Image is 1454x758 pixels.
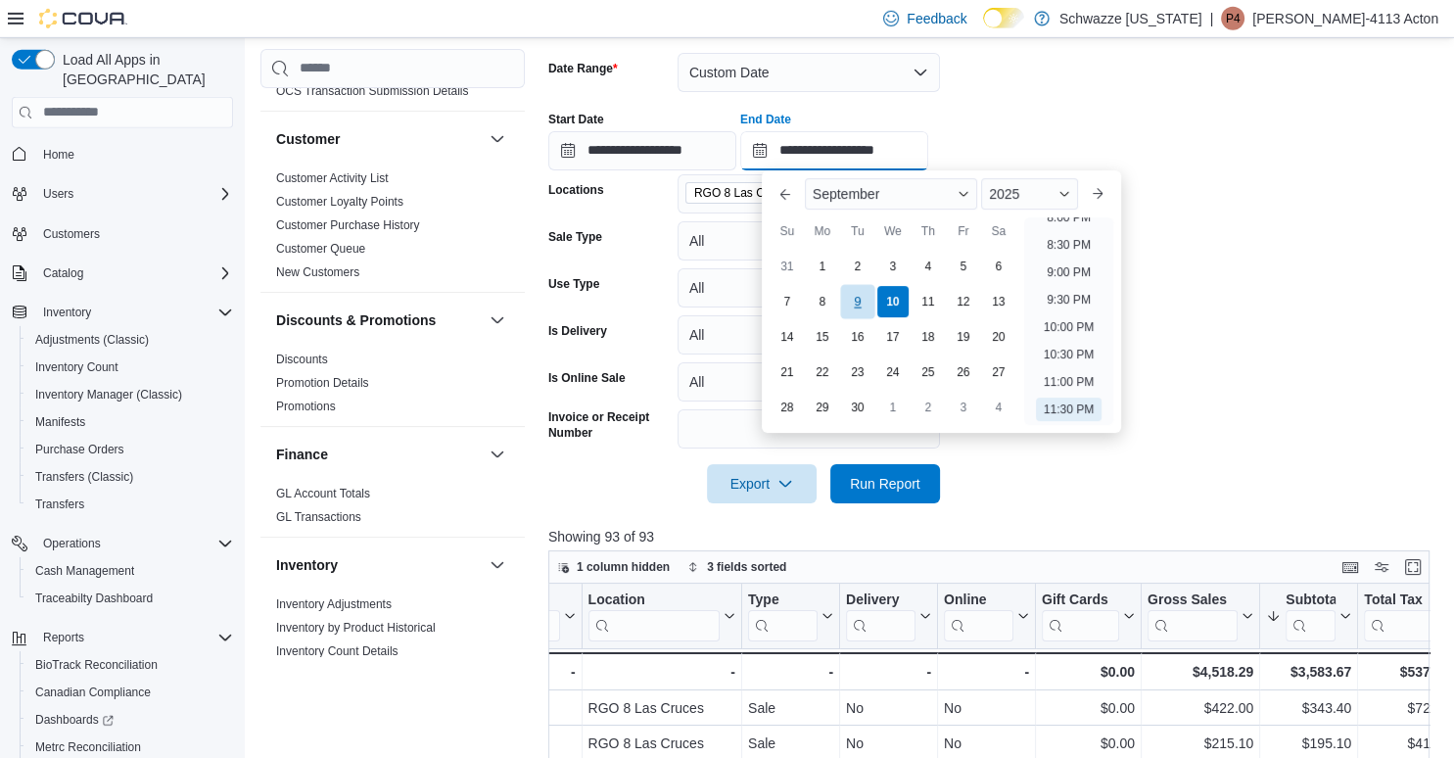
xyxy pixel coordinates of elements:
span: Catalog [43,265,83,281]
div: day-16 [842,321,873,353]
div: Time [460,591,559,640]
li: 8:30 PM [1039,233,1099,257]
a: Dashboards [20,706,241,734]
div: Su [772,215,803,247]
div: day-31 [772,251,803,282]
span: 3 fields sorted [707,559,786,575]
div: Sale [748,696,833,720]
p: Schwazze [US_STATE] [1059,7,1202,30]
div: day-4 [983,392,1014,423]
button: Finance [486,443,509,466]
span: Cash Management [35,563,134,579]
div: Discounts & Promotions [260,348,525,426]
div: day-17 [877,321,909,353]
label: Use Type [548,276,599,292]
div: $422.00 [1148,696,1253,720]
span: Customers [43,226,100,242]
div: No [846,696,931,720]
button: All [678,362,940,402]
li: 9:30 PM [1039,288,1099,311]
button: Cash Management [20,557,241,585]
button: Enter fullscreen [1401,555,1425,579]
div: Customer [260,166,525,292]
span: Customers [35,221,233,246]
span: Feedback [907,9,966,28]
button: Transfers (Classic) [20,463,241,491]
div: $72.31 [1364,696,1449,720]
label: Is Online Sale [548,370,626,386]
span: Reports [43,630,84,645]
ul: Time [1024,217,1113,425]
label: Invoice or Receipt Number [548,409,670,441]
span: Purchase Orders [35,442,124,457]
h3: Inventory [276,555,338,575]
div: RGO 8 Las Cruces [587,696,734,720]
span: Transfers (Classic) [35,469,133,485]
button: Export [707,464,817,503]
span: GL Transactions [276,509,361,525]
div: Finance [260,482,525,537]
label: Sale Type [548,229,602,245]
div: Gift Cards [1042,591,1119,609]
a: Home [35,143,82,166]
li: 10:00 PM [1036,315,1102,339]
button: Discounts & Promotions [486,308,509,332]
div: 5:19:54 PM [441,732,575,755]
button: Custom Date [678,53,940,92]
span: Customer Purchase History [276,217,420,233]
label: Date Range [548,61,618,76]
a: Transfers (Classic) [27,465,141,489]
button: Inventory [486,553,509,577]
div: day-2 [913,392,944,423]
span: Transfers (Classic) [27,465,233,489]
span: OCS Transaction Submission Details [276,83,469,99]
label: Locations [548,182,604,198]
span: Inventory Manager (Classic) [27,383,233,406]
button: Users [35,182,81,206]
button: Operations [35,532,109,555]
span: Promotions [276,399,336,414]
div: - [846,660,931,684]
button: Operations [4,530,241,557]
div: Online [944,591,1013,640]
button: Next month [1082,178,1113,210]
div: day-8 [807,286,838,317]
button: Customers [4,219,241,248]
a: BioTrack Reconciliation [27,653,165,677]
div: Sale [748,732,833,755]
a: Inventory Count Details [276,644,399,658]
span: Dashboards [35,712,114,728]
li: 8:00 PM [1039,206,1099,229]
div: Location [587,591,719,609]
div: day-3 [877,251,909,282]
div: day-25 [913,356,944,388]
span: Run Report [850,474,920,494]
div: day-10 [877,286,909,317]
label: End Date [740,112,791,127]
span: 2025 [989,186,1019,202]
span: Customer Loyalty Points [276,194,403,210]
div: Compliance [260,79,525,111]
div: RGO 8 Las Cruces [587,732,734,755]
div: $0.00 [1042,660,1135,684]
span: Customer Activity List [276,170,389,186]
div: Type [748,591,818,640]
span: 1 column hidden [577,559,670,575]
div: $4,518.29 [1148,660,1253,684]
button: Home [4,140,241,168]
div: day-14 [772,321,803,353]
span: Reports [35,626,233,649]
img: Cova [39,9,127,28]
div: Gross Sales [1148,591,1238,609]
input: Press the down key to open a popover containing a calendar. [548,131,736,170]
span: Traceabilty Dashboard [27,587,233,610]
span: Home [35,142,233,166]
button: Manifests [20,408,241,436]
div: Button. Open the month selector. September is currently selected. [805,178,977,210]
span: Transfers [35,497,84,512]
button: Subtotal [1266,591,1351,640]
div: day-24 [877,356,909,388]
div: $537.18 [1364,660,1449,684]
div: Gift Card Sales [1042,591,1119,640]
span: Inventory Count [27,355,233,379]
